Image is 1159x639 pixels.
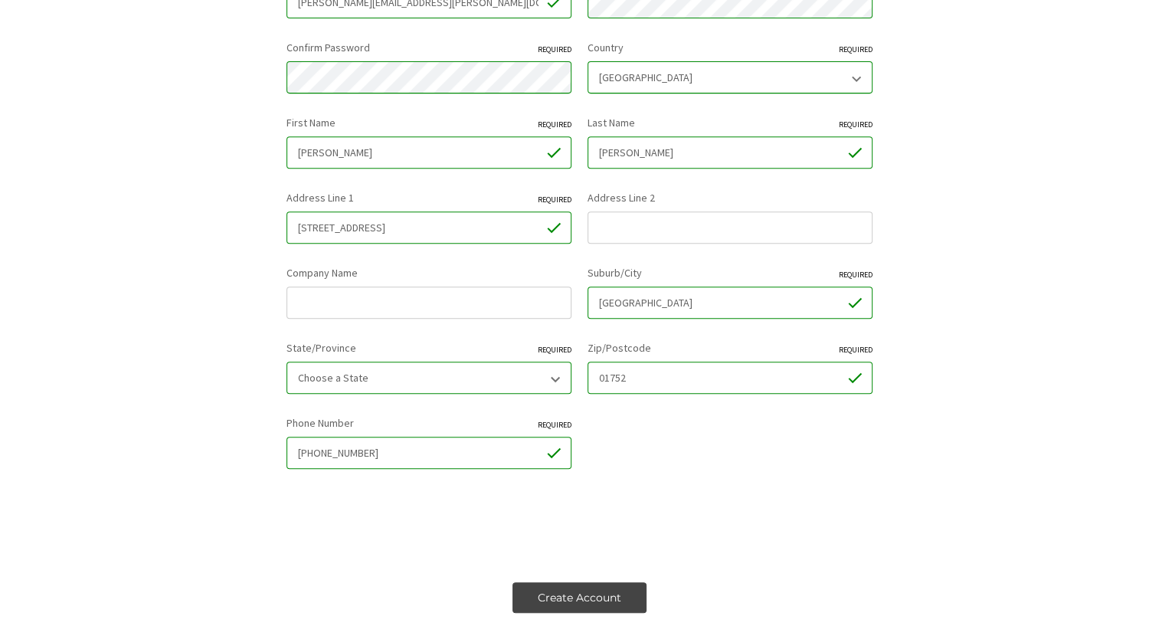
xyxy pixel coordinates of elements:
small: Required [839,344,873,356]
label: Country [588,40,873,56]
small: Required [839,269,873,280]
small: Required [538,419,571,431]
label: State/Province [286,340,571,356]
label: Company Name [286,265,571,281]
label: Address Line 2 [588,190,873,206]
label: Suburb/City [588,265,873,281]
small: Required [538,44,571,55]
small: Required [839,44,873,55]
small: Required [538,119,571,130]
label: Zip/Postcode [588,340,873,356]
small: Required [839,119,873,130]
label: Address Line 1 [286,190,571,206]
label: First Name [286,115,571,131]
small: Required [538,344,571,356]
small: Required [538,194,571,205]
label: Confirm Password [286,40,571,56]
label: Phone Number [286,415,571,431]
input: Create Account [512,582,647,613]
iframe: reCAPTCHA [286,490,519,550]
label: Last Name [588,115,873,131]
